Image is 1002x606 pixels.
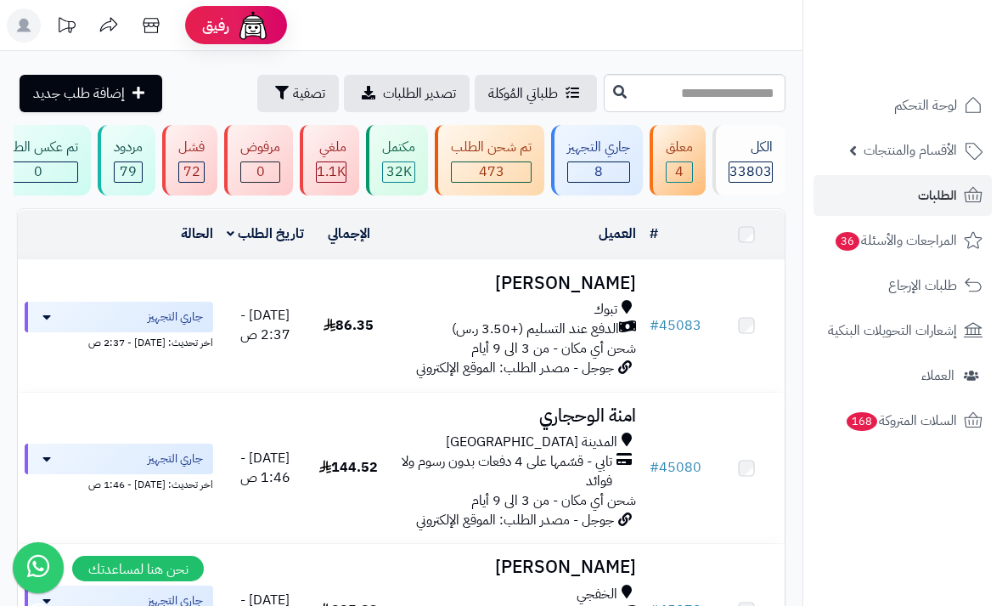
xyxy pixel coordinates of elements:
div: الكل [729,138,773,157]
span: 473 [452,162,531,182]
a: تحديثات المنصة [45,8,87,47]
span: 0 [241,162,279,182]
a: #45083 [650,315,701,336]
div: فشل [178,138,205,157]
a: معلق 4 [646,125,709,195]
h3: امنة الوحجاري [394,406,636,426]
span: جاري التجهيز [148,309,203,326]
span: المراجعات والأسئلة [834,229,957,252]
span: تصفية [293,83,325,104]
span: الأقسام والمنتجات [864,139,957,162]
span: [DATE] - 2:37 ص [240,305,290,345]
a: الإجمالي [328,224,370,244]
span: جوجل - مصدر الطلب: الموقع الإلكتروني [416,358,614,378]
span: 144.52 [319,457,378,478]
span: 36 [835,231,859,251]
a: جاري التجهيز 8 [548,125,646,195]
span: 168 [846,411,878,431]
a: السلات المتروكة168 [813,400,992,441]
span: السلات المتروكة [845,409,957,433]
div: مردود [114,138,143,157]
span: طلبات الإرجاع [888,274,957,297]
button: تصفية [257,75,339,112]
div: معلق [666,138,693,157]
span: شحن أي مكان - من 3 الى 9 أيام [471,490,636,511]
img: ai-face.png [236,8,270,42]
span: إشعارات التحويلات البنكية [828,319,957,343]
span: 4 [667,162,692,182]
span: تابي - قسّمها على 4 دفعات بدون رسوم ولا فوائد [394,452,612,491]
h3: [PERSON_NAME] [394,274,636,293]
a: الحالة [181,224,213,244]
a: المراجعات والأسئلة36 [813,220,992,261]
a: مردود 79 [94,125,159,195]
a: #45080 [650,457,701,478]
span: شحن أي مكان - من 3 الى 9 أيام [471,338,636,359]
a: إضافة طلب جديد [20,75,162,112]
a: تصدير الطلبات [344,75,470,112]
span: الطلبات [918,184,957,207]
span: # [650,315,659,336]
span: الخفجي [577,585,617,604]
span: 86.35 [324,315,374,336]
a: الطلبات [813,175,992,216]
span: # [650,457,659,478]
a: العملاء [813,355,992,396]
span: تبوك [594,300,617,320]
a: الكل33803 [709,125,789,195]
span: العملاء [921,364,954,388]
span: إضافة طلب جديد [33,83,125,104]
a: تاريخ الطلب [227,224,304,244]
div: تم شحن الطلب [451,138,532,157]
div: 1115 [317,162,346,182]
span: الدفع عند التسليم (+3.50 ر.س) [452,320,619,339]
span: جاري التجهيز [148,450,203,467]
div: اخر تحديث: [DATE] - 1:46 ص [25,474,213,492]
a: مكتمل 32K [363,125,431,195]
span: رفيق [202,15,229,36]
a: لوحة التحكم [813,85,992,126]
a: ملغي 1.1K [296,125,363,195]
span: [DATE] - 1:46 ص [240,448,290,488]
span: 33803 [729,162,772,182]
div: اخر تحديث: [DATE] - 2:37 ص [25,332,213,350]
h3: [PERSON_NAME] [394,558,636,577]
span: المدينة [GEOGRAPHIC_DATA] [446,433,617,452]
div: ملغي [316,138,346,157]
span: جوجل - مصدر الطلب: الموقع الإلكتروني [416,510,614,530]
a: طلبات الإرجاع [813,265,992,306]
div: 32027 [383,162,414,182]
span: 1.1K [317,162,346,182]
span: طلباتي المُوكلة [488,83,558,104]
a: تم شحن الطلب 473 [431,125,548,195]
a: طلباتي المُوكلة [475,75,597,112]
span: لوحة التحكم [894,93,957,117]
div: مرفوض [240,138,280,157]
div: مكتمل [382,138,415,157]
a: العميل [599,224,636,244]
span: 8 [568,162,629,182]
img: logo-2.png [887,33,986,69]
a: مرفوض 0 [221,125,296,195]
span: 79 [115,162,142,182]
a: # [650,224,658,244]
a: فشل 72 [159,125,221,195]
span: 32K [383,162,414,182]
span: 72 [179,162,204,182]
div: جاري التجهيز [567,138,630,157]
span: تصدير الطلبات [383,83,456,104]
a: إشعارات التحويلات البنكية [813,310,992,351]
